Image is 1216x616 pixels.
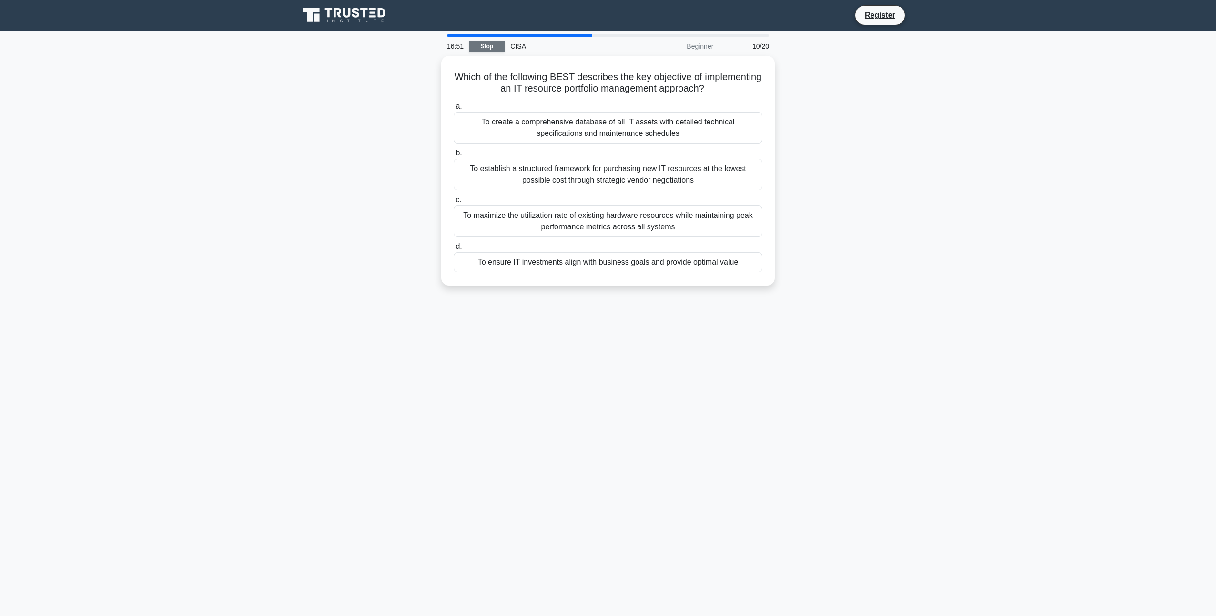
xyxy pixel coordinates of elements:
[454,159,762,190] div: To establish a structured framework for purchasing new IT resources at the lowest possible cost t...
[859,9,901,21] a: Register
[456,149,462,157] span: b.
[453,71,763,95] h5: Which of the following BEST describes the key objective of implementing an IT resource portfolio ...
[719,37,775,56] div: 10/20
[441,37,469,56] div: 16:51
[469,41,505,52] a: Stop
[636,37,719,56] div: Beginner
[454,252,762,272] div: To ensure IT investments align with business goals and provide optimal value
[456,242,462,250] span: d.
[505,37,636,56] div: CISA
[454,112,762,144] div: To create a comprehensive database of all IT assets with detailed technical specifications and ma...
[456,102,462,110] span: a.
[454,205,762,237] div: To maximize the utilization rate of existing hardware resources while maintaining peak performanc...
[456,195,461,204] span: c.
